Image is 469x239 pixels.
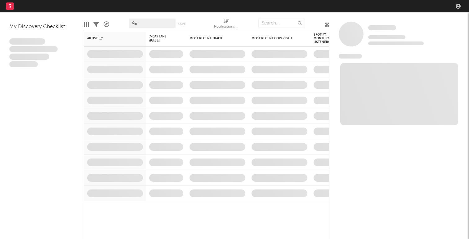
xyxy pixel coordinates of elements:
[9,46,58,52] span: Integer aliquet in purus et
[368,41,424,45] span: 0 fans last week
[93,15,99,33] div: Filters
[9,38,45,45] span: Lorem ipsum dolor
[214,23,239,31] div: Notifications (Artist)
[252,37,298,40] div: Most Recent Copyright
[149,35,174,42] span: 7-Day Fans Added
[190,37,236,40] div: Most Recent Track
[368,25,396,30] span: Some Artist
[178,22,186,26] button: Save
[339,54,362,59] span: News Feed
[368,25,396,31] a: Some Artist
[258,19,305,28] input: Search...
[9,54,49,60] span: Praesent ac interdum
[87,37,134,40] div: Artist
[214,15,239,33] div: Notifications (Artist)
[104,15,109,33] div: A&R Pipeline
[314,33,335,44] div: Spotify Monthly Listeners
[368,35,405,39] span: Tracking Since: [DATE]
[9,23,74,31] div: My Discovery Checklist
[9,61,38,67] span: Aliquam viverra
[84,15,89,33] div: Edit Columns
